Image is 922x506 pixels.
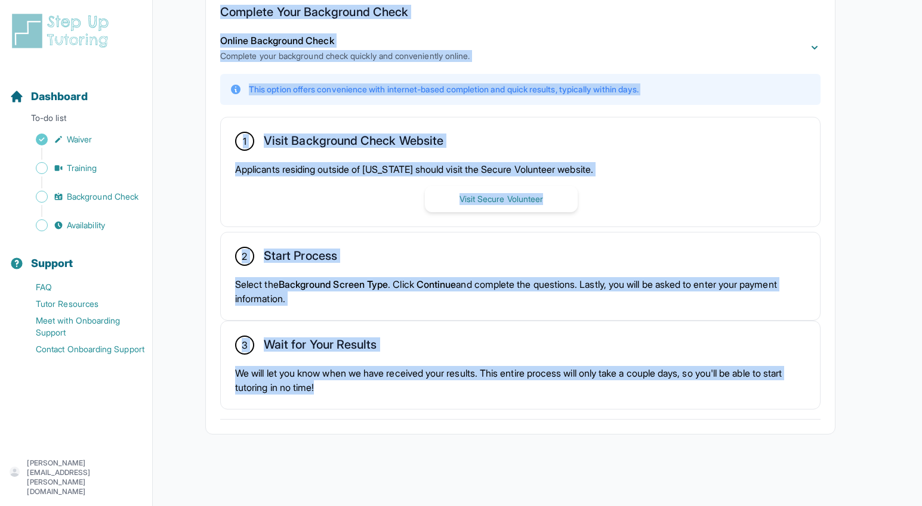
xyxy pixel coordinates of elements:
a: Visit Secure Volunteer [425,193,578,204]
span: Waiver [67,134,92,145]
p: [PERSON_NAME][EMAIL_ADDRESS][PERSON_NAME][DOMAIN_NAME] [27,458,143,496]
p: Complete your background check quickly and conveniently online. [220,50,470,62]
span: 1 [243,134,246,148]
a: FAQ [10,279,152,296]
span: Availability [67,219,105,231]
a: Tutor Resources [10,296,152,312]
a: Availability [10,217,152,234]
p: Applicants residing outside of [US_STATE] should visit the Secure Volunteer website. [235,162,806,176]
span: Dashboard [31,88,88,105]
span: 2 [242,249,247,263]
button: [PERSON_NAME][EMAIL_ADDRESS][PERSON_NAME][DOMAIN_NAME] [10,458,143,496]
button: Visit Secure Volunteer [425,186,578,212]
a: Background Check [10,188,152,205]
a: Training [10,160,152,176]
p: Select the . Click and complete the questions. Lastly, you will be asked to enter your payment in... [235,277,806,306]
span: Continue [417,278,457,290]
span: Online Background Check [220,35,334,46]
p: This option offers convenience with internet-based completion and quick results, typically within... [249,83,639,95]
span: Support [31,255,73,272]
button: Online Background CheckComplete your background check quickly and conveniently online. [220,33,821,62]
span: Training [67,162,97,174]
a: Meet with Onboarding Support [10,312,152,341]
span: 3 [242,338,248,352]
button: Dashboard [5,69,147,110]
img: logo [10,12,116,50]
h2: Start Process [264,249,337,268]
a: Dashboard [10,88,88,105]
button: Support [5,236,147,277]
p: To-do list [5,112,147,129]
h2: Wait for Your Results [264,337,377,356]
a: Waiver [10,131,152,148]
span: Background Screen Type [279,278,388,290]
p: We will let you know when we have received your results. This entire process will only take a cou... [235,366,806,395]
a: Contact Onboarding Support [10,341,152,358]
h2: Visit Background Check Website [264,134,443,153]
h2: Complete Your Background Check [220,5,821,24]
span: Background Check [67,191,138,203]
